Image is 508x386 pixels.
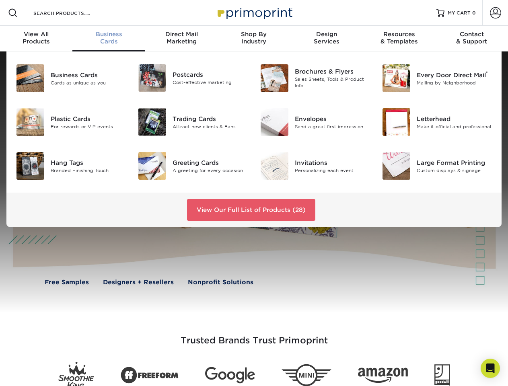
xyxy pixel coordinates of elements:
[173,158,248,167] div: Greeting Cards
[51,70,126,79] div: Business Cards
[295,76,370,89] div: Sales Sheets, Tools & Product Info
[51,114,126,123] div: Plastic Cards
[138,108,166,136] img: Trading Cards
[173,79,248,86] div: Cost-effective marketing
[218,31,290,38] span: Shop By
[295,158,370,167] div: Invitations
[481,359,500,378] div: Open Intercom Messenger
[363,31,435,38] span: Resources
[260,61,370,95] a: Brochures & Flyers Brochures & Flyers Sales Sheets, Tools & Product Info
[173,114,248,123] div: Trading Cards
[145,26,218,51] a: Direct MailMarketing
[383,152,410,180] img: Large Format Printing
[214,4,294,21] img: Primoprint
[145,31,218,45] div: Marketing
[138,61,248,95] a: Postcards Postcards Cost-effective marketing
[33,8,111,18] input: SEARCH PRODUCTS.....
[261,64,288,92] img: Brochures & Flyers
[72,31,145,38] span: Business
[51,79,126,86] div: Cards as unique as you
[138,105,248,139] a: Trading Cards Trading Cards Attract new clients & Fans
[417,167,492,174] div: Custom displays & signage
[16,105,126,139] a: Plastic Cards Plastic Cards For rewards or VIP events
[260,105,370,139] a: Envelopes Envelopes Send a great first impression
[218,26,290,51] a: Shop ByIndustry
[138,64,166,92] img: Postcards
[295,167,370,174] div: Personalizing each event
[72,31,145,45] div: Cards
[358,368,408,383] img: Amazon
[16,108,44,136] img: Plastic Cards
[290,31,363,45] div: Services
[434,364,450,386] img: Goodwill
[173,167,248,174] div: A greeting for every occasion
[290,26,363,51] a: DesignServices
[472,10,476,16] span: 0
[51,158,126,167] div: Hang Tags
[363,26,435,51] a: Resources& Templates
[51,167,126,174] div: Branded Finishing Touch
[51,123,126,130] div: For rewards or VIP events
[261,108,288,136] img: Envelopes
[16,61,126,95] a: Business Cards Business Cards Cards as unique as you
[261,152,288,180] img: Invitations
[260,149,370,183] a: Invitations Invitations Personalizing each event
[138,152,166,180] img: Greeting Cards
[363,31,435,45] div: & Templates
[295,123,370,130] div: Send a great first impression
[382,61,492,95] a: Every Door Direct Mail Every Door Direct Mail® Mailing by Neighborhood
[295,67,370,76] div: Brochures & Flyers
[382,149,492,183] a: Large Format Printing Large Format Printing Custom displays & signage
[295,114,370,123] div: Envelopes
[72,26,145,51] a: BusinessCards
[382,105,492,139] a: Letterhead Letterhead Make it official and professional
[218,31,290,45] div: Industry
[448,10,471,16] span: MY CART
[2,361,68,383] iframe: Google Customer Reviews
[138,149,248,183] a: Greeting Cards Greeting Cards A greeting for every occasion
[290,31,363,38] span: Design
[173,123,248,130] div: Attract new clients & Fans
[205,367,255,384] img: Google
[187,199,315,221] a: View Our Full List of Products (28)
[145,31,218,38] span: Direct Mail
[383,64,410,92] img: Every Door Direct Mail
[19,316,489,355] h3: Trusted Brands Trust Primoprint
[16,152,44,180] img: Hang Tags
[383,108,410,136] img: Letterhead
[173,70,248,79] div: Postcards
[16,149,126,183] a: Hang Tags Hang Tags Branded Finishing Touch
[16,64,44,92] img: Business Cards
